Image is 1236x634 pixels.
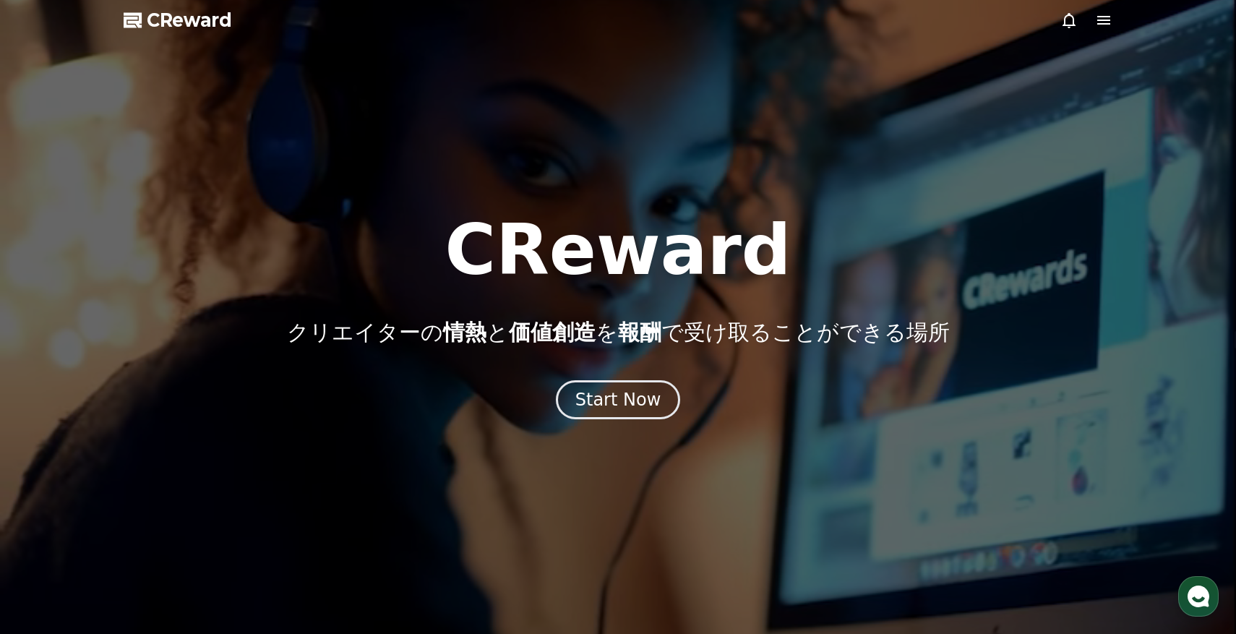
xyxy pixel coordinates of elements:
a: Settings [186,458,278,494]
a: Home [4,458,95,494]
span: 価値創造 [509,320,596,345]
h1: CReward [445,215,791,285]
p: クリエイターの と を で受け取ることができる場所 [287,320,950,346]
button: Start Now [556,380,681,419]
a: CReward [124,9,232,32]
span: 報酬 [618,320,661,345]
span: Home [37,480,62,492]
div: Start Now [575,388,661,411]
a: Start Now [556,395,681,408]
span: 情熱 [443,320,486,345]
span: CReward [147,9,232,32]
a: Messages [95,458,186,494]
span: Settings [214,480,249,492]
span: Messages [120,481,163,492]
